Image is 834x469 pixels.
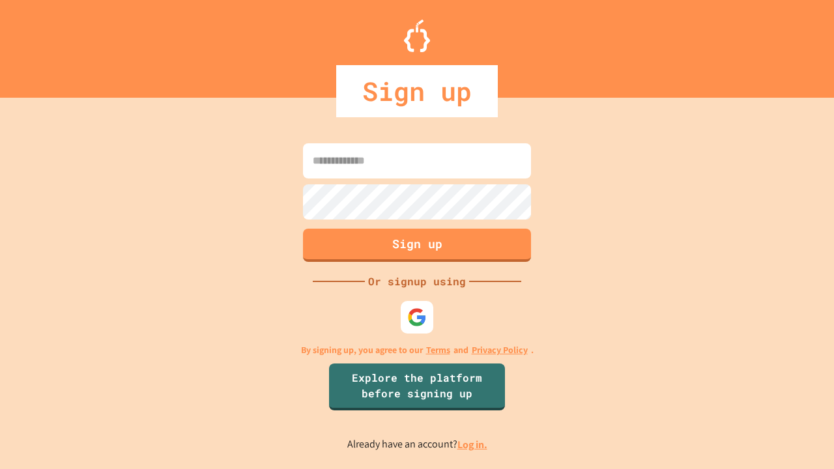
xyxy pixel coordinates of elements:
[404,20,430,52] img: Logo.svg
[303,229,531,262] button: Sign up
[426,343,450,357] a: Terms
[365,274,469,289] div: Or signup using
[457,438,487,451] a: Log in.
[472,343,528,357] a: Privacy Policy
[336,65,498,117] div: Sign up
[347,436,487,453] p: Already have an account?
[407,307,427,327] img: google-icon.svg
[301,343,534,357] p: By signing up, you agree to our and .
[329,363,505,410] a: Explore the platform before signing up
